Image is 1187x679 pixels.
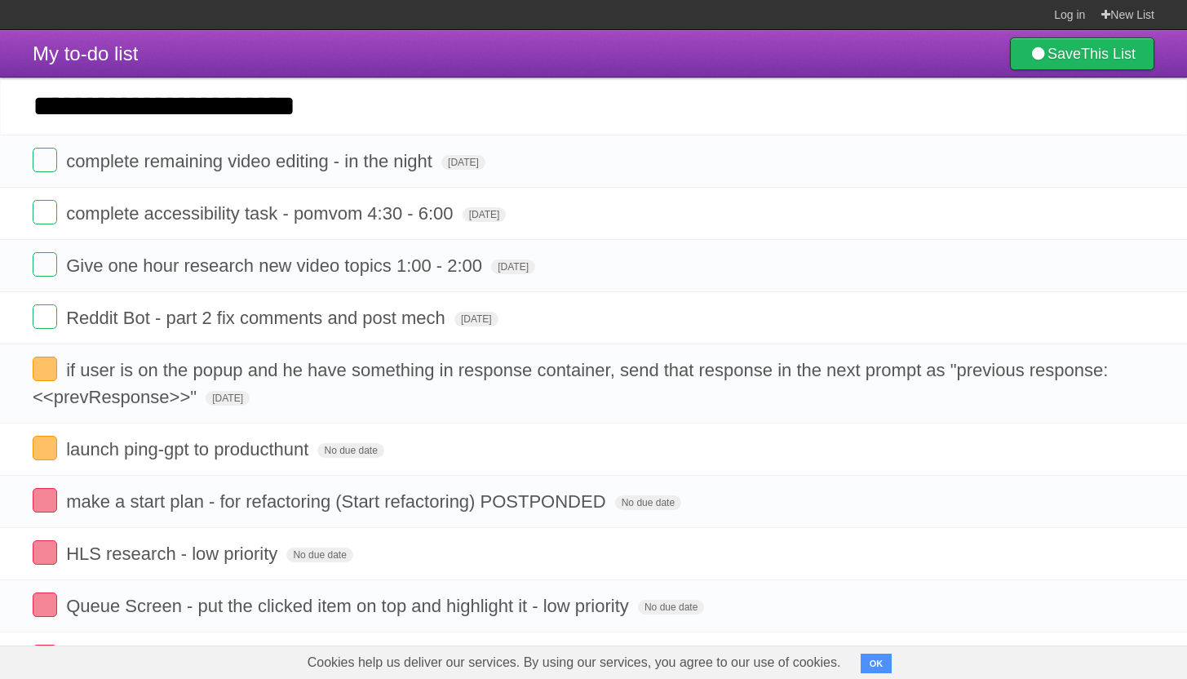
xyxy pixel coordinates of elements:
span: complete remaining video editing - in the night [66,151,436,171]
label: Done [33,592,57,617]
label: Done [33,304,57,329]
label: Done [33,645,57,669]
span: [DATE] [206,391,250,406]
span: Reddit Bot - part 2 fix comments and post mech [66,308,450,328]
label: Done [33,488,57,513]
span: make a start plan - for refactoring (Start refactoring) POSTPONDED [66,491,609,512]
span: [DATE] [491,260,535,274]
span: complete accessibility task - pomvom 4:30 - 6:00 [66,203,457,224]
span: My to-do list [33,42,138,64]
span: Give one hour research new video topics 1:00 - 2:00 [66,255,486,276]
b: This List [1081,46,1136,62]
label: Done [33,148,57,172]
span: No due date [286,548,352,562]
span: [DATE] [454,312,498,326]
span: Cookies help us deliver our services. By using our services, you agree to our use of cookies. [291,646,857,679]
button: OK [861,654,892,673]
span: No due date [615,495,681,510]
label: Done [33,540,57,565]
label: Done [33,357,57,381]
span: [DATE] [463,207,507,222]
label: Done [33,436,57,460]
span: launch ping-gpt to producthunt [66,439,312,459]
span: No due date [638,600,704,615]
label: Done [33,252,57,277]
a: SaveThis List [1010,38,1154,70]
span: No due date [317,443,383,458]
span: HLS research - low priority [66,544,281,564]
label: Done [33,200,57,224]
span: [DATE] [441,155,485,170]
span: Queue Screen - put the clicked item on top and highlight it - low priority [66,596,633,616]
span: if user is on the popup and he have something in response container, send that response in the ne... [33,360,1108,407]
